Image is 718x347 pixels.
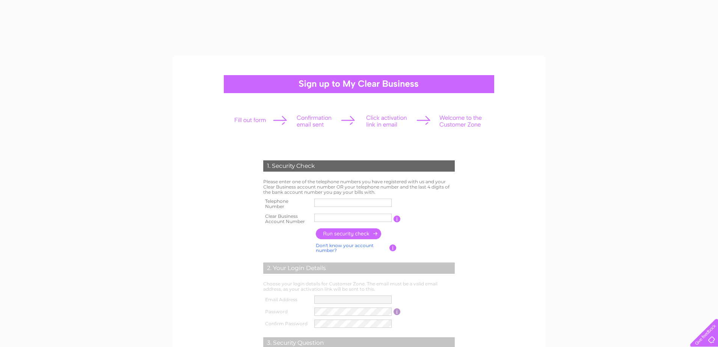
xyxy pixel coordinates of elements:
[261,279,457,294] td: Choose your login details for Customer Zone. The email must be a valid email address, as your act...
[263,263,455,274] div: 2. Your Login Details
[263,160,455,172] div: 1. Security Check
[261,306,312,318] th: Password
[389,244,397,251] input: Information
[261,196,312,211] th: Telephone Number
[261,211,312,226] th: Clear Business Account Number
[394,308,401,315] input: Information
[316,243,374,253] a: Don't know your account number?
[261,177,457,196] td: Please enter one of the telephone numbers you have registered with us and your Clear Business acc...
[261,294,312,306] th: Email Address
[394,216,401,222] input: Information
[261,318,312,330] th: Confirm Password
